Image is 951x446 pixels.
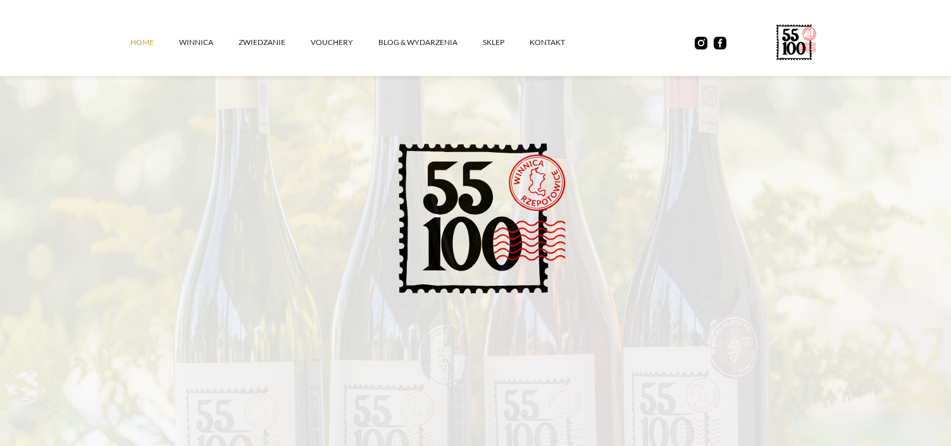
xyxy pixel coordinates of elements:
[239,23,311,61] a: ZWIEDZANIE
[179,23,239,61] a: winnica
[311,23,378,61] a: vouchery
[483,23,530,61] a: SKLEP
[530,23,590,61] a: kontakt
[378,23,483,61] a: Blog & Wydarzenia
[130,23,179,61] a: Home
